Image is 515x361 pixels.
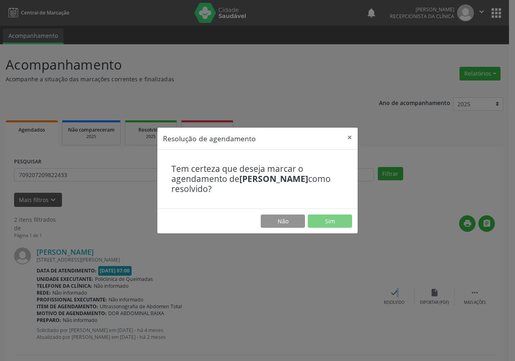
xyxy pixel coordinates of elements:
h4: Tem certeza que deseja marcar o agendamento de como resolvido? [171,164,344,194]
button: Sim [308,215,352,228]
h5: Resolução de agendamento [163,133,256,144]
b: [PERSON_NAME] [239,173,308,184]
button: Close [342,128,358,147]
button: Não [261,215,305,228]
